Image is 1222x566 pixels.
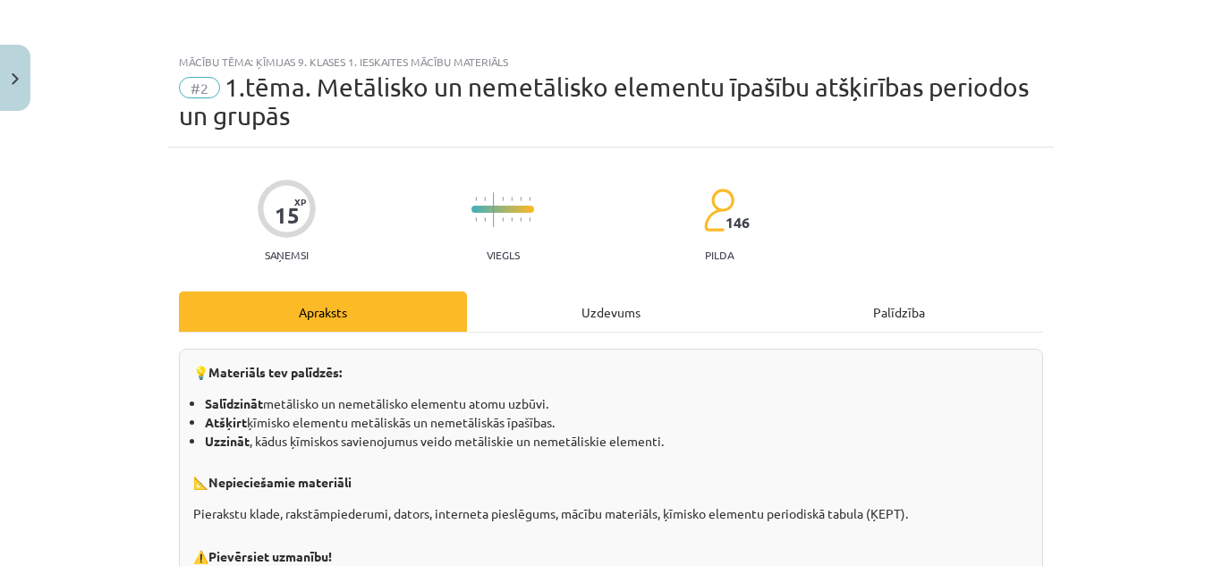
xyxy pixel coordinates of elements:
[205,413,1029,432] li: ķīmisko elementu metāliskās un nemetāliskās īpašības.
[179,77,220,98] span: #2
[484,197,486,201] img: icon-short-line-57e1e144782c952c97e751825c79c345078a6d821885a25fce030b3d8c18986b.svg
[703,188,734,232] img: students-c634bb4e5e11cddfef0936a35e636f08e4e9abd3cc4e673bd6f9a4125e45ecb1.svg
[755,291,1043,332] div: Palīdzība
[467,291,755,332] div: Uzdevums
[511,197,513,201] img: icon-short-line-57e1e144782c952c97e751825c79c345078a6d821885a25fce030b3d8c18986b.svg
[205,414,247,430] strong: Atšķirt
[484,217,486,222] img: icon-short-line-57e1e144782c952c97e751825c79c345078a6d821885a25fce030b3d8c18986b.svg
[193,504,1029,523] p: Pierakstu klade, rakstāmpiederumi, dators, interneta pieslēgums, mācību materiāls, ķīmisko elemen...
[179,291,467,332] div: Apraksts
[12,73,19,85] img: icon-close-lesson-0947bae3869378f0d4975bcd49f059093ad1ed9edebbc8119c70593378902aed.svg
[205,433,250,449] strong: Uzzināt
[529,197,530,201] img: icon-short-line-57e1e144782c952c97e751825c79c345078a6d821885a25fce030b3d8c18986b.svg
[193,460,1029,494] p: 📐
[205,432,1029,451] li: , kādus ķīmiskos savienojumus veido metāliskie un nemetāliskie elementi.
[208,548,332,564] strong: Pievērsiet uzmanību!
[208,474,352,490] strong: Nepieciešamie materiāli
[475,197,477,201] img: icon-short-line-57e1e144782c952c97e751825c79c345078a6d821885a25fce030b3d8c18986b.svg
[193,363,1029,384] p: 💡
[529,217,530,222] img: icon-short-line-57e1e144782c952c97e751825c79c345078a6d821885a25fce030b3d8c18986b.svg
[294,197,306,207] span: XP
[205,394,1029,413] li: metālisko un nemetālisko elementu atomu uzbūvi.
[726,215,750,231] span: 146
[205,395,263,411] strong: Salīdzināt
[705,249,734,261] p: pilda
[475,217,477,222] img: icon-short-line-57e1e144782c952c97e751825c79c345078a6d821885a25fce030b3d8c18986b.svg
[520,197,522,201] img: icon-short-line-57e1e144782c952c97e751825c79c345078a6d821885a25fce030b3d8c18986b.svg
[487,249,520,261] p: Viegls
[275,203,300,228] div: 15
[511,217,513,222] img: icon-short-line-57e1e144782c952c97e751825c79c345078a6d821885a25fce030b3d8c18986b.svg
[493,192,495,227] img: icon-long-line-d9ea69661e0d244f92f715978eff75569469978d946b2353a9bb055b3ed8787d.svg
[520,217,522,222] img: icon-short-line-57e1e144782c952c97e751825c79c345078a6d821885a25fce030b3d8c18986b.svg
[179,72,1029,131] span: 1.tēma. Metālisko un nemetālisko elementu īpašību atšķirības periodos un grupās
[208,364,342,380] strong: Materiāls tev palīdzēs:
[179,55,1043,68] div: Mācību tēma: Ķīmijas 9. klases 1. ieskaites mācību materiāls
[258,249,316,261] p: Saņemsi
[502,217,504,222] img: icon-short-line-57e1e144782c952c97e751825c79c345078a6d821885a25fce030b3d8c18986b.svg
[502,197,504,201] img: icon-short-line-57e1e144782c952c97e751825c79c345078a6d821885a25fce030b3d8c18986b.svg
